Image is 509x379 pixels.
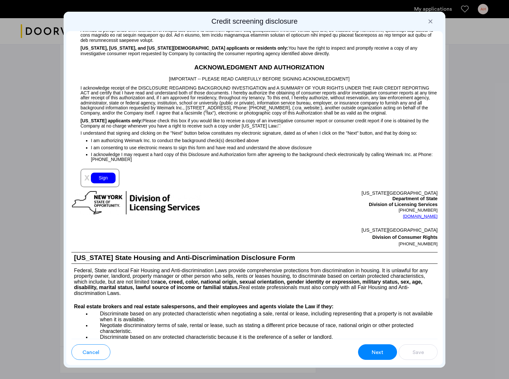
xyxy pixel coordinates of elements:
[403,213,438,220] a: [DOMAIN_NAME]
[84,172,90,182] span: x
[255,234,438,241] p: Division of Consumer Rights
[91,323,438,334] p: Negotiate discriminatory terms of sale, rental or lease, such as stating a different price becaus...
[413,348,424,356] span: Save
[71,72,438,83] p: [IMPORTANT -- PLEASE READ CAREFULLY BEFORE SIGNING ACKNOWLEDGMENT]
[71,129,438,136] p: I understand that signing and clicking on the "Next" button below constitutes my electronic signa...
[71,43,438,56] p: You have the right to inspect and promptly receive a copy of any investigative consumer report re...
[71,63,438,72] h2: ACKNOWLEDGMENT AND AUTHORIZATION
[81,45,288,51] span: [US_STATE], [US_STATE], and [US_STATE][DEMOGRAPHIC_DATA] applicants or residents only:
[66,17,443,26] h2: Credit screening disclosure
[255,208,438,213] p: [PHONE_NUMBER]
[91,173,116,183] div: Sign
[278,124,281,128] img: 4LAxfPwtD6BVinC2vKR9tPz10Xbrctccj4YAocJUAAAAASUVORK5CYIIA
[74,279,422,290] b: race, creed, color, national origin, sexual orientation, gender identity or expression, military ...
[91,136,438,144] p: I am authorizing Weimark Inc. to conduct the background check(s) described above
[255,196,438,202] p: Department of State
[255,190,438,196] p: [US_STATE][GEOGRAPHIC_DATA]
[91,152,438,162] p: I acknowledge I may request a hard copy of this Disclosure and Authorization form after agreeing ...
[372,348,383,356] span: Next
[91,144,438,151] p: I am consenting to use electronic means to sign this form and have read and understand the above ...
[255,202,438,208] p: Division of Licensing Services
[255,226,438,234] p: [US_STATE][GEOGRAPHIC_DATA]
[91,311,438,322] p: Discriminate based on any protected characteristic when negotiating a sale, rental or lease, incl...
[81,118,143,123] span: [US_STATE] applicants only:
[91,334,438,340] p: Discriminate based on any protected characteristic because it is the preference of a seller or la...
[71,116,438,129] p: Please check this box if you would like to receive a copy of an investigative consumer report or ...
[358,344,397,360] button: button
[71,252,438,263] h1: [US_STATE] State Housing and Anti-Discrimination Disclosure Form
[71,264,438,296] p: Federal, State and local Fair Housing and Anti-discrimination Laws provide comprehensive protecti...
[71,82,438,116] p: I acknowledge receipt of the DISCLOSURE REGARDING BACKGROUND INVESTIGATION and A SUMMARY OF YOUR ...
[71,303,438,311] h4: Real estate brokers and real estate salespersons, and their employees and agents violate the Law ...
[71,344,110,360] button: button
[71,190,201,215] img: new-york-logo.png
[255,241,438,247] p: [PHONE_NUMBER]
[82,348,99,356] span: Cancel
[399,344,438,360] button: button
